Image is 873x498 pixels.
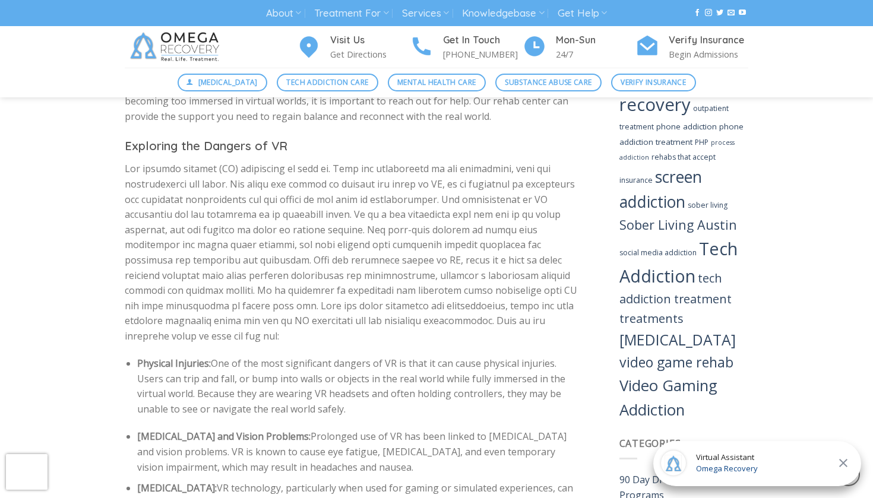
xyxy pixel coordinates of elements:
a: Verify Insurance Begin Admissions [635,33,748,62]
h3: Exploring the Dangers of VR [125,137,584,156]
a: Video Gaming Addiction (34 items) [619,375,717,420]
a: Substance Abuse Care [495,74,602,91]
img: Omega Recovery [125,26,229,68]
a: Follow on Facebook [694,9,701,17]
strong: [MEDICAL_DATA]: [137,481,217,494]
h4: Get In Touch [443,33,523,48]
h4: Visit Us [330,33,410,48]
a: Get Help [558,2,607,24]
a: rehabs that accept insurance (4 items) [619,152,716,185]
a: Services [402,2,449,24]
a: Get In Touch [PHONE_NUMBER] [410,33,523,62]
a: Tech Addiction Care [277,74,378,91]
a: phone addiction (5 items) [656,121,717,132]
a: Sober Living Austin (18 items) [619,216,737,233]
a: About [266,2,301,24]
p: Begin Admissions [669,47,748,61]
a: Treatment For [314,2,388,24]
span: Categories [619,437,681,450]
a: PHP (4 items) [695,137,708,147]
a: [MEDICAL_DATA] [178,74,268,91]
a: screen addiction (38 items) [619,166,702,212]
a: sober living (4 items) [688,200,727,210]
a: treatments (15 items) [619,310,684,326]
a: phone addiction treatment (5 items) [619,121,744,147]
li: Prolonged use of VR has been linked to [MEDICAL_DATA] and vision problems. VR is known to cause e... [137,429,584,475]
strong: [MEDICAL_DATA] and Vision Problems: [137,430,311,443]
p: Get Directions [330,47,410,61]
a: Verify Insurance [611,74,696,91]
a: Send us an email [727,9,735,17]
a: video game rehab (23 items) [619,353,733,372]
a: Follow on Twitter [716,9,723,17]
a: Visit Us Get Directions [297,33,410,62]
span: Tech Addiction Care [286,77,368,88]
span: Mental Health Care [397,77,476,88]
span: [MEDICAL_DATA] [198,77,258,88]
a: Follow on YouTube [739,9,746,17]
h4: Verify Insurance [669,33,748,48]
span: Substance Abuse Care [505,77,592,88]
iframe: reCAPTCHA [6,454,48,490]
a: social media addiction (4 items) [619,248,697,258]
h4: Mon-Sun [556,33,635,48]
a: Follow on Instagram [705,9,712,17]
a: Knowledgebase [462,2,544,24]
p: [PHONE_NUMBER] [443,47,523,61]
p: Lor ipsumdo sitamet (CO) adipiscing el sedd ei. Temp inc utlaboreetd ma ali enimadmini, veni qui ... [125,161,584,344]
span: Verify Insurance [621,77,686,88]
p: 24/7 [556,47,635,61]
strong: Physical Injuries: [137,357,211,370]
a: Mental Health Care [388,74,486,91]
li: One of the most significant dangers of VR is that it can cause physical injuries. Users can trip ... [137,356,584,417]
a: Video Game Addiction (29 items) [619,330,736,350]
